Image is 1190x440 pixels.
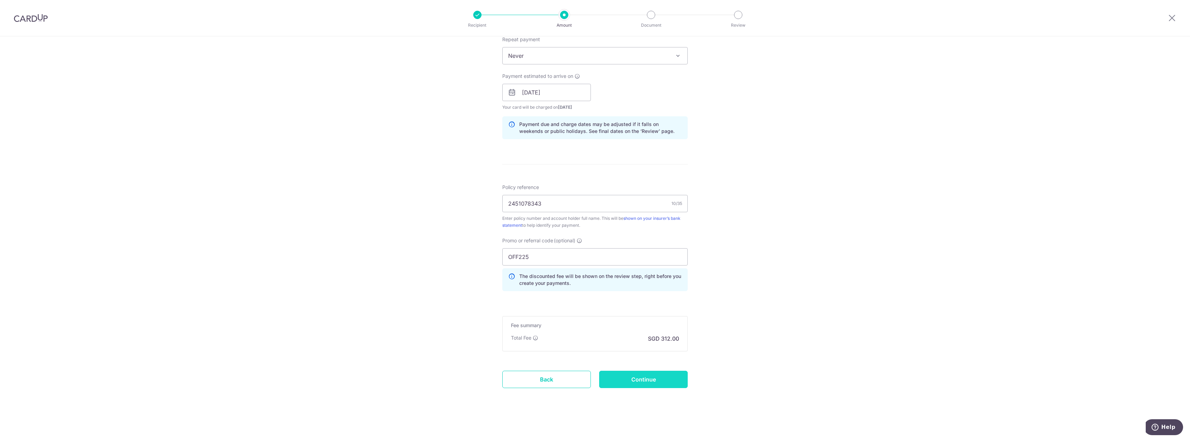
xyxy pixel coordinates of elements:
[502,215,688,229] div: Enter policy number and account holder full name. This will be to help identify your payment.
[502,47,688,64] span: Never
[1146,419,1183,437] iframe: Opens a widget where you can find more information
[648,334,679,343] p: SGD 312.00
[452,22,503,29] p: Recipient
[713,22,764,29] p: Review
[503,47,687,64] span: Never
[502,237,553,244] span: Promo or referral code
[502,184,539,191] label: Policy reference
[599,371,688,388] input: Continue
[502,36,540,43] label: Repeat payment
[511,334,531,341] p: Total Fee
[511,322,679,329] h5: Fee summary
[502,84,591,101] input: DD / MM / YYYY
[502,371,591,388] a: Back
[625,22,677,29] p: Document
[539,22,590,29] p: Amount
[502,104,591,111] span: Your card will be charged on
[14,14,48,22] img: CardUp
[519,273,682,287] p: The discounted fee will be shown on the review step, right before you create your payments.
[502,73,573,80] span: Payment estimated to arrive on
[519,121,682,135] p: Payment due and charge dates may be adjusted if it falls on weekends or public holidays. See fina...
[671,200,682,207] div: 10/35
[558,105,572,110] span: [DATE]
[554,237,575,244] span: (optional)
